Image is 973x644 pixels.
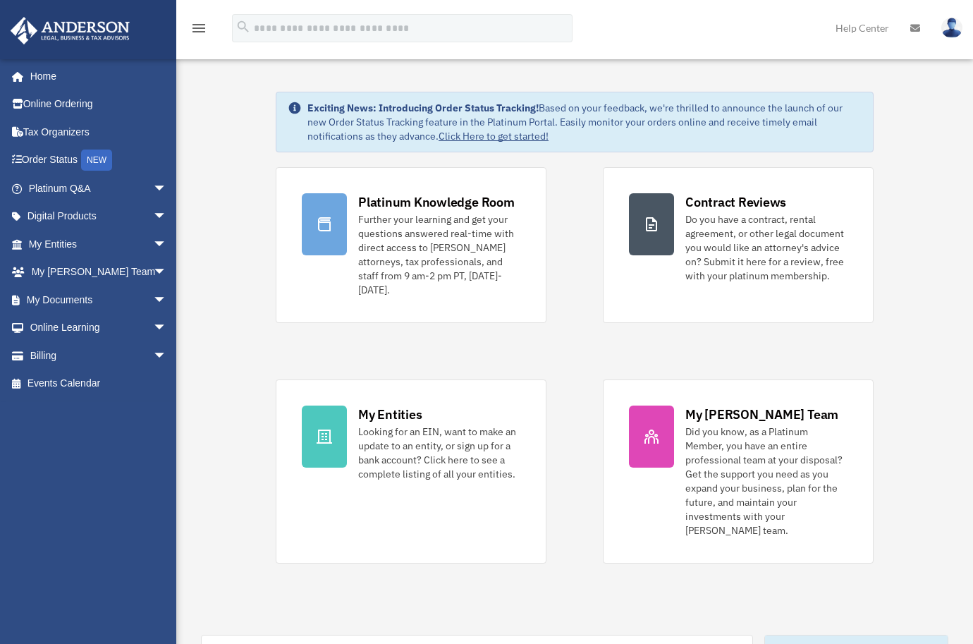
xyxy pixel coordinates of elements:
a: Contract Reviews Do you have a contract, rental agreement, or other legal document you would like... [603,167,874,323]
span: arrow_drop_down [153,341,181,370]
div: NEW [81,150,112,171]
div: My [PERSON_NAME] Team [685,406,838,423]
div: My Entities [358,406,422,423]
a: Digital Productsarrow_drop_down [10,202,188,231]
span: arrow_drop_down [153,314,181,343]
a: Platinum Q&Aarrow_drop_down [10,174,188,202]
a: My [PERSON_NAME] Teamarrow_drop_down [10,258,188,286]
i: search [235,19,251,35]
span: arrow_drop_down [153,202,181,231]
a: Online Learningarrow_drop_down [10,314,188,342]
i: menu [190,20,207,37]
div: Further your learning and get your questions answered real-time with direct access to [PERSON_NAM... [358,212,520,297]
a: My Documentsarrow_drop_down [10,286,188,314]
a: Platinum Knowledge Room Further your learning and get your questions answered real-time with dire... [276,167,546,323]
a: Tax Organizers [10,118,188,146]
span: arrow_drop_down [153,230,181,259]
a: Click Here to get started! [439,130,549,142]
div: Looking for an EIN, want to make an update to an entity, or sign up for a bank account? Click her... [358,425,520,481]
div: Platinum Knowledge Room [358,193,515,211]
img: Anderson Advisors Platinum Portal [6,17,134,44]
div: Do you have a contract, rental agreement, or other legal document you would like an attorney's ad... [685,212,847,283]
a: Home [10,62,181,90]
div: Contract Reviews [685,193,786,211]
a: My Entities Looking for an EIN, want to make an update to an entity, or sign up for a bank accoun... [276,379,546,564]
div: Did you know, as a Platinum Member, you have an entire professional team at your disposal? Get th... [685,425,847,537]
a: Billingarrow_drop_down [10,341,188,370]
strong: Exciting News: Introducing Order Status Tracking! [307,102,539,114]
a: menu [190,25,207,37]
a: Online Ordering [10,90,188,119]
a: My Entitiesarrow_drop_down [10,230,188,258]
a: My [PERSON_NAME] Team Did you know, as a Platinum Member, you have an entire professional team at... [603,379,874,564]
a: Events Calendar [10,370,188,398]
span: arrow_drop_down [153,174,181,203]
a: Order StatusNEW [10,146,188,175]
span: arrow_drop_down [153,286,181,315]
div: Based on your feedback, we're thrilled to announce the launch of our new Order Status Tracking fe... [307,101,862,143]
span: arrow_drop_down [153,258,181,287]
img: User Pic [941,18,962,38]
